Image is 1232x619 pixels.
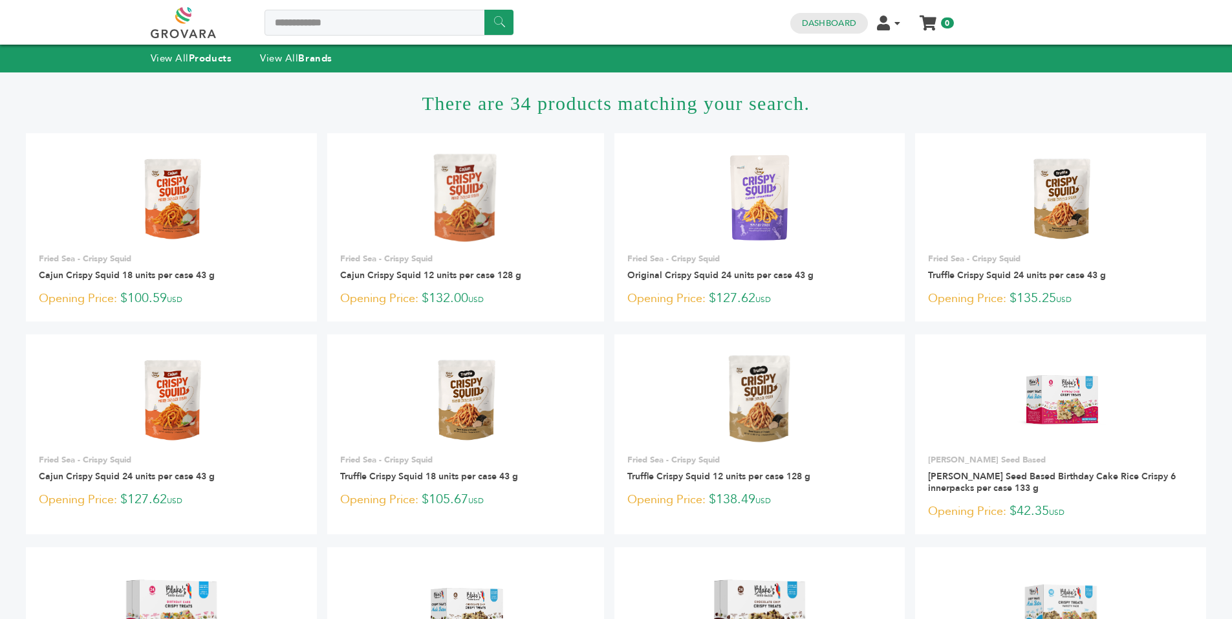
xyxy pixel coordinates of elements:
[1056,294,1072,305] span: USD
[298,52,332,65] strong: Brands
[755,294,771,305] span: USD
[920,12,935,25] a: My Cart
[928,289,1193,309] p: $135.25
[189,52,232,65] strong: Products
[39,491,117,508] span: Opening Price:
[125,151,219,244] img: Cajun Crispy Squid 18 units per case 43 g
[755,495,771,506] span: USD
[340,454,591,466] p: Fried Sea - Crispy Squid
[928,269,1106,281] a: Truffle Crispy Squid 24 units per case 43 g
[39,290,117,307] span: Opening Price:
[340,470,518,483] a: Truffle Crispy Squid 18 units per case 43 g
[1014,151,1108,244] img: Truffle Crispy Squid 24 units per case 43 g
[928,253,1193,265] p: Fried Sea - Crispy Squid
[340,289,591,309] p: $132.00
[627,253,892,265] p: Fried Sea - Crispy Squid
[39,269,215,281] a: Cajun Crispy Squid 18 units per case 43 g
[151,52,232,65] a: View AllProducts
[802,17,856,29] a: Dashboard
[928,502,1193,521] p: $42.35
[428,151,503,244] img: Cajun Crispy Squid 12 units per case 128 g
[627,269,814,281] a: Original Crispy Squid 24 units per case 43 g
[627,454,892,466] p: Fried Sea - Crispy Squid
[928,470,1176,494] a: [PERSON_NAME] Seed Based Birthday Cake Rice Crispy 6 innerpacks per case 133 g
[265,10,513,36] input: Search a product or brand...
[39,289,304,309] p: $100.59
[39,454,304,466] p: Fried Sea - Crispy Squid
[1014,352,1108,446] img: Blake's Seed Based Birthday Cake Rice Crispy 6 innerpacks per case 133 g
[418,352,512,446] img: Truffle Crispy Squid 18 units per case 43 g
[627,290,706,307] span: Opening Price:
[627,490,892,510] p: $138.49
[627,470,810,483] a: Truffle Crispy Squid 12 units per case 128 g
[26,72,1206,133] h1: There are 34 products matching your search.
[340,490,591,510] p: $105.67
[167,294,182,305] span: USD
[167,495,182,506] span: USD
[39,253,304,265] p: Fried Sea - Crispy Squid
[340,290,418,307] span: Opening Price:
[928,454,1193,466] p: [PERSON_NAME] Seed Based
[39,490,304,510] p: $127.62
[928,503,1006,520] span: Opening Price:
[125,352,219,446] img: Cajun Crispy Squid 24 units per case 43 g
[468,294,484,305] span: USD
[340,253,591,265] p: Fried Sea - Crispy Squid
[941,17,953,28] span: 0
[713,151,806,244] img: Original Crispy Squid 24 units per case 43 g
[39,470,215,483] a: Cajun Crispy Squid 24 units per case 43 g
[1049,507,1064,517] span: USD
[260,52,332,65] a: View AllBrands
[340,491,418,508] span: Opening Price:
[468,495,484,506] span: USD
[719,352,800,445] img: Truffle Crispy Squid 12 units per case 128 g
[627,491,706,508] span: Opening Price:
[627,289,892,309] p: $127.62
[928,290,1006,307] span: Opening Price:
[340,269,521,281] a: Cajun Crispy Squid 12 units per case 128 g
